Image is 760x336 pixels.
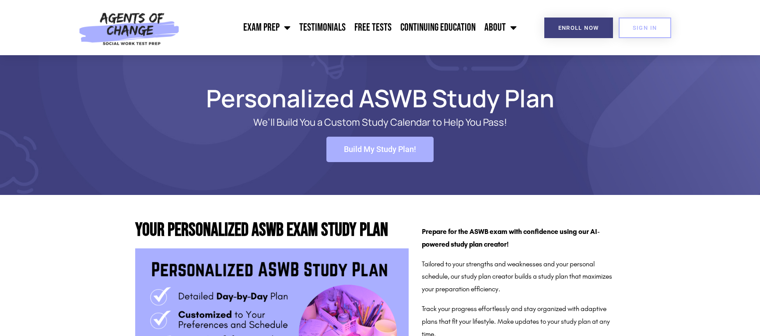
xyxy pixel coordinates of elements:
nav: Menu [184,17,521,39]
strong: Prepare for the ASWB exam with confidence using our AI-powered study plan creator! [422,227,600,248]
a: About [480,17,521,39]
a: Exam Prep [239,17,295,39]
a: Enroll Now [544,18,613,38]
a: SIGN IN [619,18,671,38]
h1: Personalized ASWB Study Plan [131,88,630,108]
a: Free Tests [350,17,396,39]
p: We’ll Build You a Custom Study Calendar to Help You Pass! [166,117,595,128]
h2: Your Personalized ASWB Exam Study Plan [135,221,409,240]
p: Tailored to your strengths and weaknesses and your personal schedule, our study plan creator buil... [422,258,620,296]
a: Continuing Education [396,17,480,39]
span: SIGN IN [633,25,657,31]
span: Enroll Now [558,25,599,31]
a: Build My Study Plan! [326,137,434,162]
a: Testimonials [295,17,350,39]
span: Build My Study Plan! [344,145,416,153]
